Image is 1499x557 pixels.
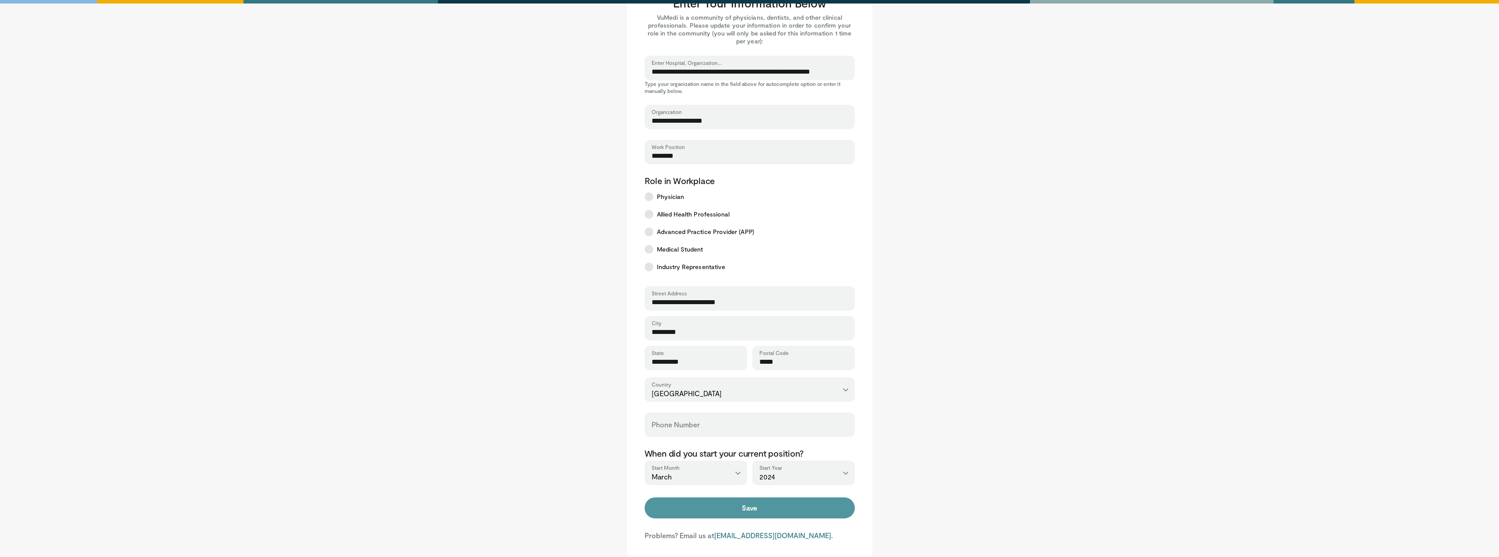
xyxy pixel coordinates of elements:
[657,210,730,219] span: Allied Health Professional
[652,416,700,433] label: Phone Number
[645,447,855,459] p: When did you start your current position?
[714,531,831,539] a: [EMAIL_ADDRESS][DOMAIN_NAME]
[645,14,855,45] p: VuMedi is a community of physicians, dentists, and other clinical professionals. Please update yo...
[652,59,722,66] label: Enter Hospital, Organization...
[645,497,855,518] button: Save
[759,349,789,356] label: Postal Code
[657,192,684,201] span: Physician
[652,319,661,326] label: City
[657,245,703,254] span: Medical Student
[652,108,682,115] label: Organization
[657,263,726,271] span: Industry Representative
[645,80,855,94] p: Type your organization name in the field above for autocomplete option or enter it manually below.
[657,227,754,236] span: Advanced Practice Provider (APP)
[652,349,664,356] label: State
[652,143,685,150] label: Work Position
[645,175,855,186] p: Role in Workplace
[645,531,855,540] p: Problems? Email us at .
[652,290,687,297] label: Street Address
